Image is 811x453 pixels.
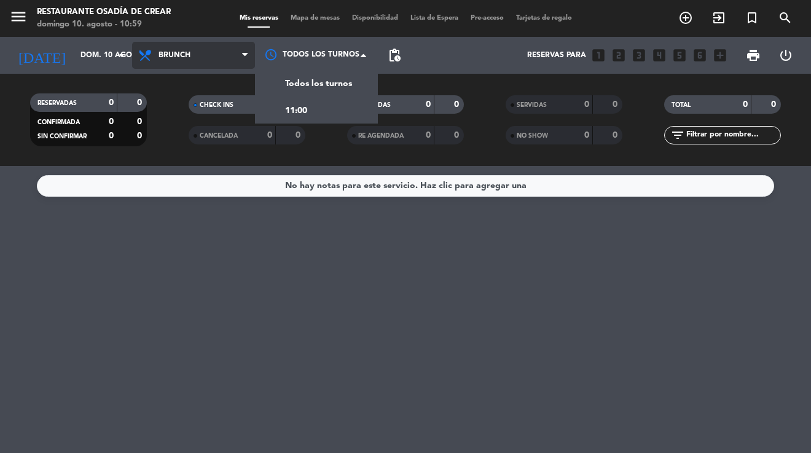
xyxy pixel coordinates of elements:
strong: 0 [771,100,778,109]
span: Todos los turnos [285,77,352,91]
strong: 0 [109,132,114,140]
i: looks_two [611,47,627,63]
i: looks_3 [631,47,647,63]
strong: 0 [426,131,431,140]
strong: 0 [137,117,144,126]
i: looks_4 [651,47,667,63]
strong: 0 [613,100,620,109]
strong: 0 [109,117,114,126]
span: Pre-acceso [464,15,510,22]
span: Mis reservas [233,15,284,22]
span: Lista de Espera [404,15,464,22]
i: power_settings_new [778,48,793,63]
strong: 0 [296,131,303,140]
i: looks_5 [672,47,688,63]
span: print [746,48,761,63]
span: CANCELADA [200,133,238,139]
strong: 0 [426,100,431,109]
i: [DATE] [9,42,74,69]
i: add_box [712,47,728,63]
strong: 0 [743,100,748,109]
strong: 0 [137,98,144,107]
div: Restaurante Osadía de Crear [37,6,171,18]
strong: 0 [584,131,589,140]
i: exit_to_app [711,10,726,25]
span: Reservas para [527,51,586,60]
span: CHECK INS [200,102,233,108]
button: menu [9,7,28,30]
i: looks_6 [692,47,708,63]
span: NO SHOW [517,133,548,139]
i: arrow_drop_down [114,48,129,63]
i: search [778,10,793,25]
div: No hay notas para este servicio. Haz clic para agregar una [285,179,527,193]
i: looks_one [590,47,606,63]
div: domingo 10. agosto - 10:59 [37,18,171,31]
span: RE AGENDADA [358,133,404,139]
strong: 0 [137,132,144,140]
i: filter_list [670,128,685,143]
div: LOG OUT [769,37,802,74]
strong: 0 [613,131,620,140]
span: RESERVADAS [37,100,77,106]
span: pending_actions [387,48,402,63]
strong: 0 [267,131,272,140]
span: Tarjetas de regalo [510,15,578,22]
i: add_circle_outline [678,10,693,25]
strong: 0 [454,100,461,109]
strong: 0 [109,98,114,107]
input: Filtrar por nombre... [685,128,780,142]
strong: 0 [584,100,589,109]
span: CONFIRMADA [37,119,80,125]
span: 11:00 [285,104,307,118]
span: Brunch [159,51,190,60]
span: Mapa de mesas [284,15,346,22]
span: Disponibilidad [346,15,404,22]
span: TOTAL [672,102,691,108]
span: SIN CONFIRMAR [37,133,87,140]
i: turned_in_not [745,10,759,25]
span: SERVIDAS [517,102,547,108]
strong: 0 [454,131,461,140]
i: menu [9,7,28,26]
